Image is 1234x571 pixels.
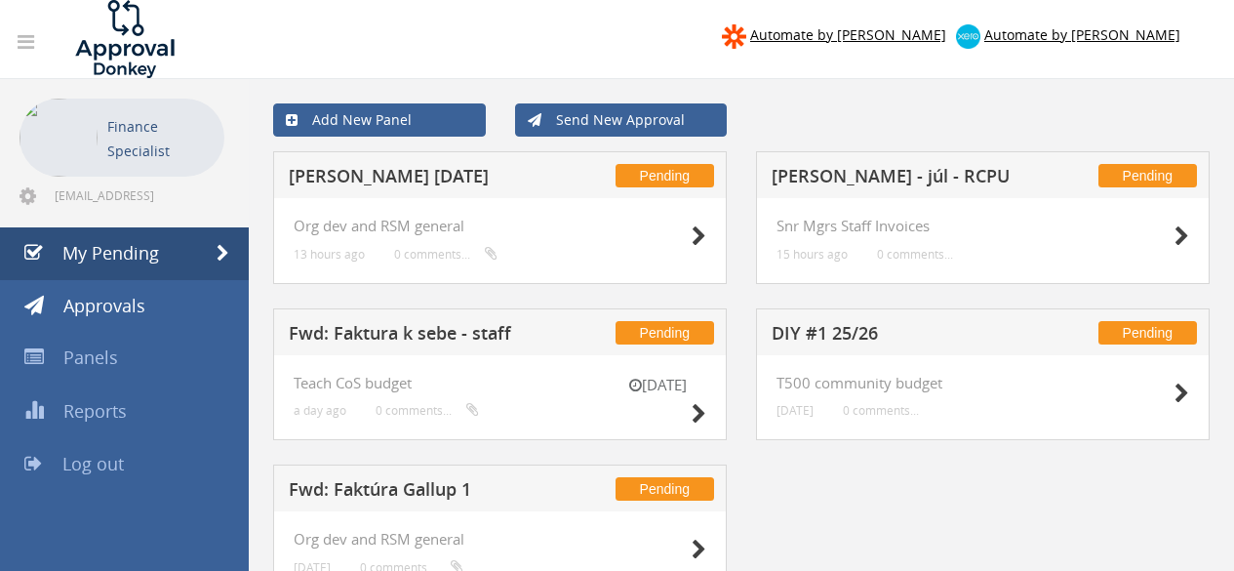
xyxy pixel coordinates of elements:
[515,103,728,137] a: Send New Approval
[722,24,746,49] img: zapier-logomark.png
[289,480,542,505] h5: Fwd: Faktúra Gallup 1
[616,321,714,345] span: Pending
[616,477,714,501] span: Pending
[294,218,706,234] h4: Org dev and RSM general
[294,375,706,391] h4: Teach CoS budget
[772,167,1025,191] h5: [PERSON_NAME] - júl - RCPU
[289,167,542,191] h5: [PERSON_NAME] [DATE]
[63,399,127,423] span: Reports
[63,294,145,317] span: Approvals
[289,324,542,348] h5: Fwd: Faktura k sebe - staff
[609,375,706,395] small: [DATE]
[1098,321,1197,345] span: Pending
[63,346,118,369] span: Panels
[1098,164,1197,187] span: Pending
[273,103,486,137] a: Add New Panel
[376,403,479,418] small: 0 comments...
[55,187,220,203] span: [EMAIL_ADDRESS][DOMAIN_NAME]
[776,218,1189,234] h4: Snr Mgrs Staff Invoices
[62,452,124,475] span: Log out
[750,25,946,44] span: Automate by [PERSON_NAME]
[772,324,1025,348] h5: DIY #1 25/26
[776,247,848,262] small: 15 hours ago
[616,164,714,187] span: Pending
[843,403,919,418] small: 0 comments...
[776,403,814,418] small: [DATE]
[62,241,159,265] span: My Pending
[294,403,346,418] small: a day ago
[984,25,1180,44] span: Automate by [PERSON_NAME]
[294,247,365,262] small: 13 hours ago
[107,114,215,163] p: Finance Specialist
[956,24,980,49] img: xero-logo.png
[394,247,498,262] small: 0 comments...
[877,247,953,262] small: 0 comments...
[294,531,706,548] h4: Org dev and RSM general
[776,375,1189,391] h4: T500 community budget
